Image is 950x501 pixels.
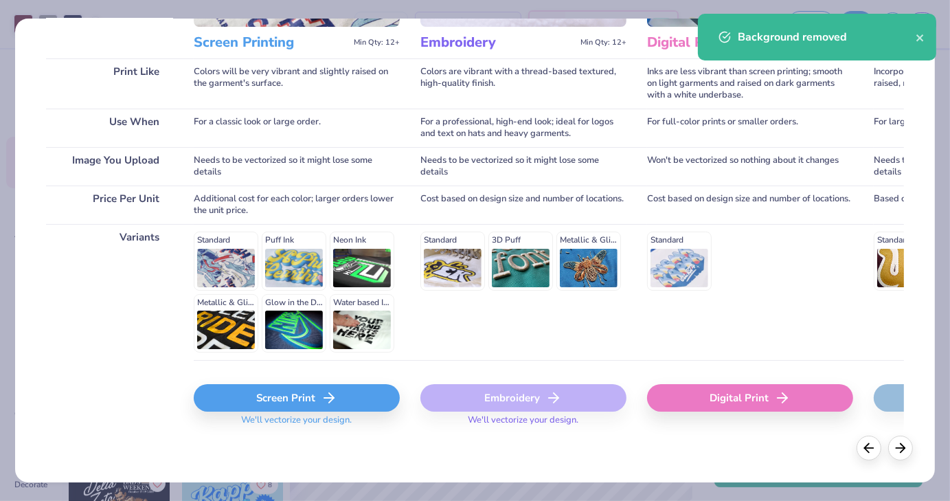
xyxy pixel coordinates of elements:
span: We'll vectorize your design. [462,414,584,434]
div: Cost based on design size and number of locations. [647,186,853,224]
div: Embroidery [420,384,626,412]
div: Image You Upload [46,147,173,186]
div: Colors are vibrant with a thread-based textured, high-quality finish. [420,58,626,109]
h3: Digital Printing [647,34,802,52]
div: For a classic look or large order. [194,109,400,147]
div: Variants [46,224,173,360]
div: Needs to be vectorized so it might lose some details [420,147,626,186]
h3: Embroidery [420,34,575,52]
div: Screen Print [194,384,400,412]
div: Digital Print [647,384,853,412]
div: Needs to be vectorized so it might lose some details [194,147,400,186]
div: Price Per Unit [46,186,173,224]
button: close [916,29,925,45]
div: For a professional, high-end look; ideal for logos and text on hats and heavy garments. [420,109,626,147]
div: Cost based on design size and number of locations. [420,186,626,224]
span: We'll vectorize your design. [236,414,357,434]
div: For full-color prints or smaller orders. [647,109,853,147]
div: Use When [46,109,173,147]
div: Won't be vectorized so nothing about it changes [647,147,853,186]
div: Inks are less vibrant than screen printing; smooth on light garments and raised on dark garments ... [647,58,853,109]
span: Min Qty: 12+ [354,38,400,47]
div: Colors will be very vibrant and slightly raised on the garment's surface. [194,58,400,109]
div: Background removed [738,29,916,45]
span: Min Qty: 12+ [580,38,626,47]
div: Print Like [46,58,173,109]
div: Additional cost for each color; larger orders lower the unit price. [194,186,400,224]
h3: Screen Printing [194,34,348,52]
